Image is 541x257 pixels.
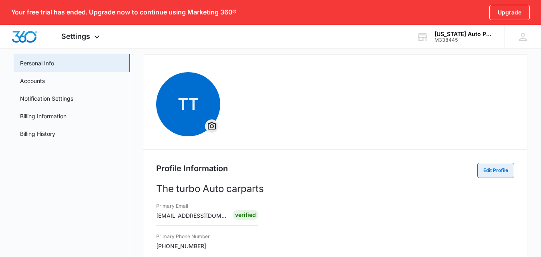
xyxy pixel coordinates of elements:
div: account id [434,37,493,43]
h2: Profile Information [156,162,228,174]
span: TtOverflow Menu [156,72,220,136]
div: [PHONE_NUMBER] [156,231,210,250]
button: Edit Profile [477,163,514,178]
a: Notification Settings [20,94,73,103]
h3: Primary Phone Number [156,233,210,240]
p: The turbo Auto carparts [156,182,514,196]
div: Verified [233,210,258,220]
h3: Primary Email [156,202,227,210]
button: Overflow Menu [205,120,218,133]
a: Billing Information [20,112,66,120]
span: Tt [156,72,220,136]
div: Settings [49,25,114,49]
a: Personal Info [20,59,54,67]
div: account name [434,31,493,37]
a: Upgrade [489,5,530,20]
a: Billing History [20,130,55,138]
span: [EMAIL_ADDRESS][DOMAIN_NAME] [156,212,253,219]
span: Settings [61,32,90,40]
p: Your free trial has ended. Upgrade now to continue using Marketing 360® [11,8,237,16]
a: Accounts [20,77,45,85]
